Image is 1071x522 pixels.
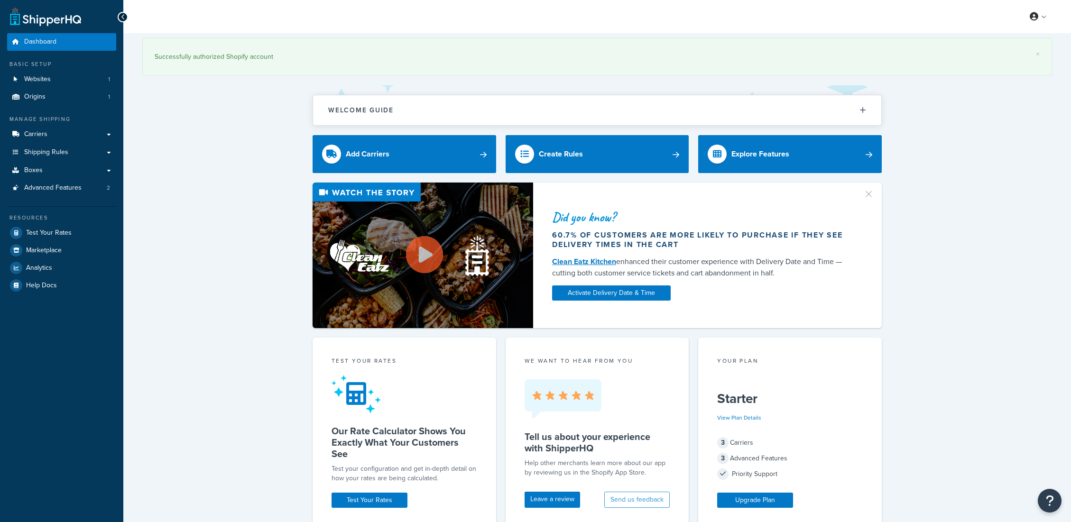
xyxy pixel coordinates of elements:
[717,493,793,508] a: Upgrade Plan
[525,492,580,508] a: Leave a review
[24,148,68,156] span: Shipping Rules
[24,38,56,46] span: Dashboard
[7,88,116,106] a: Origins1
[7,71,116,88] a: Websites1
[717,357,863,367] div: Your Plan
[332,464,477,483] div: Test your configuration and get in-depth detail on how your rates are being calculated.
[7,60,116,68] div: Basic Setup
[24,166,43,174] span: Boxes
[108,93,110,101] span: 1
[525,357,670,365] p: we want to hear from you
[24,93,46,101] span: Origins
[7,277,116,294] a: Help Docs
[552,256,616,267] a: Clean Eatz Kitchen
[108,75,110,83] span: 1
[552,256,852,279] div: enhanced their customer experience with Delivery Date and Time — cutting both customer service ti...
[313,95,881,125] button: Welcome Guide
[7,259,116,276] a: Analytics
[7,224,116,241] a: Test Your Rates
[506,135,689,173] a: Create Rules
[552,230,852,249] div: 60.7% of customers are more likely to purchase if they see delivery times in the cart
[346,147,389,161] div: Add Carriers
[1036,50,1040,58] a: ×
[7,126,116,143] a: Carriers
[539,147,583,161] div: Create Rules
[717,437,729,449] span: 3
[26,247,62,255] span: Marketplace
[717,436,863,449] div: Carriers
[7,214,116,222] div: Resources
[731,147,789,161] div: Explore Features
[155,50,1040,64] div: Successfully authorized Shopify account
[7,179,116,197] a: Advanced Features2
[1038,489,1062,513] button: Open Resource Center
[332,425,477,459] h5: Our Rate Calculator Shows You Exactly What Your Customers See
[7,242,116,259] a: Marketplace
[525,431,670,454] h5: Tell us about your experience with ShipperHQ
[717,453,729,464] span: 3
[7,33,116,51] a: Dashboard
[313,135,496,173] a: Add Carriers
[24,184,82,192] span: Advanced Features
[7,162,116,179] a: Boxes
[525,458,670,477] p: Help other merchants learn more about our app by reviewing us in the Shopify App Store.
[26,229,72,237] span: Test Your Rates
[24,130,47,138] span: Carriers
[552,211,852,224] div: Did you know?
[7,88,116,106] li: Origins
[7,71,116,88] li: Websites
[107,184,110,192] span: 2
[24,75,51,83] span: Websites
[332,493,407,508] a: Test Your Rates
[604,492,670,508] button: Send us feedback
[552,285,671,301] a: Activate Delivery Date & Time
[313,183,533,328] img: Video thumbnail
[7,115,116,123] div: Manage Shipping
[717,452,863,465] div: Advanced Features
[698,135,882,173] a: Explore Features
[717,413,761,422] a: View Plan Details
[7,179,116,197] li: Advanced Features
[332,357,477,367] div: Test your rates
[7,144,116,161] a: Shipping Rules
[26,264,52,272] span: Analytics
[717,467,863,481] div: Priority Support
[26,282,57,290] span: Help Docs
[717,391,863,406] h5: Starter
[328,107,394,114] h2: Welcome Guide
